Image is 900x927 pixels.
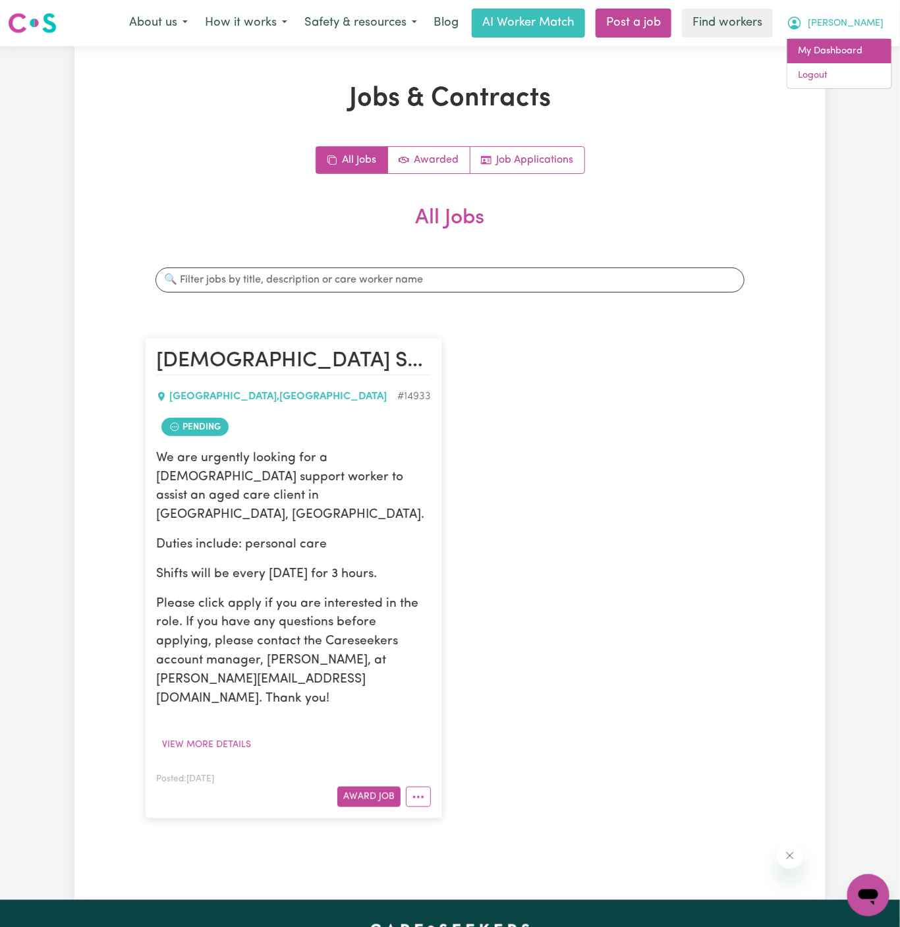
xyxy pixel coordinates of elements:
div: My Account [787,38,892,89]
span: [PERSON_NAME] [808,16,884,31]
iframe: Close message [777,843,803,869]
a: Blog [426,9,466,38]
a: AI Worker Match [472,9,585,38]
iframe: Button to launch messaging window [847,874,889,916]
button: Safety & resources [296,9,426,37]
input: 🔍 Filter jobs by title, description or care worker name [155,267,745,293]
button: Award Job [337,787,401,807]
p: We are urgently looking for a [DEMOGRAPHIC_DATA] support worker to assist an aged care client in ... [156,449,431,525]
a: Active jobs [388,147,470,173]
button: More options [406,787,431,807]
a: Find workers [682,9,773,38]
img: Careseekers logo [8,11,57,35]
a: Post a job [596,9,671,38]
button: About us [121,9,196,37]
h1: Jobs & Contracts [145,83,755,115]
div: [GEOGRAPHIC_DATA] , [GEOGRAPHIC_DATA] [156,389,397,405]
a: All jobs [316,147,388,173]
a: Job applications [470,147,584,173]
span: Need any help? [8,9,80,20]
span: Job contract pending review by care worker [161,418,229,436]
button: How it works [196,9,296,37]
a: My Dashboard [787,39,891,64]
span: Posted: [DATE] [156,775,214,783]
div: Job ID #14933 [397,389,431,405]
h2: Female Support Worker Needed In Baulkham Hills, NSW [156,349,431,375]
p: Shifts will be every [DATE] for 3 hours. [156,565,431,584]
button: My Account [778,9,892,37]
a: Careseekers logo [8,8,57,38]
h2: All Jobs [145,206,755,252]
p: Please click apply if you are interested in the role. If you have any questions before applying, ... [156,595,431,709]
button: View more details [156,735,257,755]
a: Logout [787,63,891,88]
p: Duties include: personal care [156,536,431,555]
